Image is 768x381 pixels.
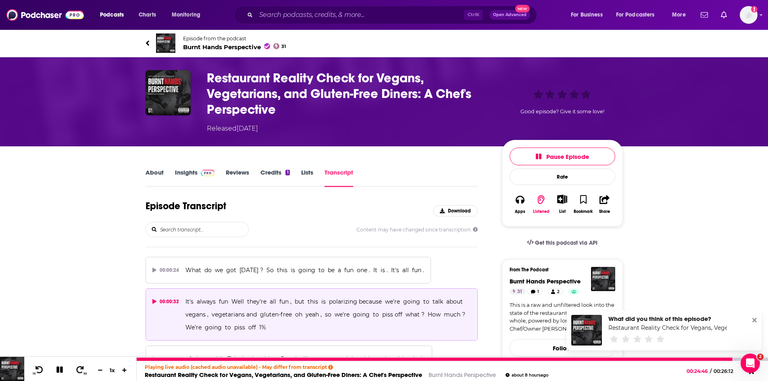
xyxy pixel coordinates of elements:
[510,339,615,357] button: Follow
[599,209,610,214] div: Share
[515,5,530,12] span: New
[565,8,613,21] button: open menu
[146,169,164,187] a: About
[83,372,87,375] span: 30
[145,371,422,379] a: Restaurant Reality Check for Vegans, Vegetarians, and Gluten-Free Diners: A Chef's Perspective
[185,355,425,362] span: of the world . This is the thing People like to pretend that it's such a big deal .
[536,153,589,160] span: Pause Episode
[146,346,433,372] button: 00:00:35of the world . This is the thing People like to pretend that it's such a big deal .
[31,365,46,375] button: 10
[146,288,478,341] button: 00:00:32It's always fun Well they're all fun , but this is polarizing because we're going to talk...
[547,288,563,295] a: 2
[554,195,570,204] button: Show More Button
[94,8,134,21] button: open menu
[510,148,615,165] button: Pause Episode
[429,371,496,379] a: Burnt Hands Perspective
[146,70,191,115] img: Restaurant Reality Check for Vegans, Vegetarians, and Gluten-Free Diners: A Chef's Perspective
[433,205,478,217] button: Download
[520,108,604,115] span: Good episode? Give it some love!
[608,315,727,323] div: What did you think of this episode?
[517,288,522,296] span: 31
[557,288,560,296] span: 2
[356,227,478,233] span: Content may have changed since transcription.
[73,365,88,375] button: 30
[571,315,602,346] img: Restaurant Reality Check for Vegans, Vegetarians, and Gluten-Free Diners: A Chef's Perspective
[152,352,179,365] div: 00:00:35
[285,170,289,175] div: 1
[527,288,543,295] a: 1
[152,295,179,308] div: 00:00:32
[510,301,615,333] a: This is a raw and unfiltered look into the state of the restaurant industry as a whole, powered b...
[33,372,35,375] span: 10
[510,288,526,295] a: 31
[241,6,545,24] div: Search podcasts, credits, & more...
[185,298,468,331] span: It's always fun Well they're all fun , but this is polarizing because we're going to talk about v...
[712,368,741,374] span: 00:26:12
[697,8,711,22] a: Show notifications dropdown
[145,364,548,370] p: Playing live audio (cached audio unavailable) - May differ from transcript
[464,10,483,20] span: Ctrl K
[448,208,471,214] span: Download
[183,35,286,42] span: Episode from the podcast
[751,6,758,12] svg: Add a profile image
[740,6,758,24] span: Logged in as WesBurdett
[146,200,226,212] h1: Episode Transcript
[172,9,200,21] span: Monitoring
[325,169,353,187] a: Transcript
[520,233,604,253] a: Get this podcast via API
[506,373,548,377] div: about 8 hours ago
[207,70,489,117] h3: Restaurant Reality Check for Vegans, Vegetarians, and Gluten-Free Diners: A Chef's Perspective
[718,8,730,22] a: Show notifications dropdown
[573,189,594,219] button: Bookmark
[260,169,289,187] a: Credits1
[571,9,603,21] span: For Business
[185,266,424,274] span: What do we got [DATE] ? So this is going to be a fun one . It is . It's all fun .
[183,43,286,51] span: Burnt Hands Perspective
[687,368,710,374] span: 00:24:46
[106,367,119,373] div: 1 x
[207,124,258,133] div: Released [DATE]
[146,33,384,53] a: Burnt Hands PerspectiveEpisode from the podcastBurnt Hands Perspective31
[510,189,531,219] button: Apps
[611,8,666,21] button: open menu
[531,189,552,219] button: Listened
[552,189,572,219] div: Show More ButtonList
[559,209,566,214] div: List
[133,8,161,21] a: Charts
[301,169,313,187] a: Lists
[146,257,431,283] button: 00:00:24What do we got [DATE] ? So this is going to be a fun one . It is . It's all fun .
[533,209,549,214] div: Listened
[139,9,156,21] span: Charts
[6,7,84,23] img: Podchaser - Follow, Share and Rate Podcasts
[741,354,760,373] iframe: Intercom live chat
[201,170,215,176] img: Podchaser Pro
[740,6,758,24] img: User Profile
[537,288,539,296] span: 1
[256,8,464,21] input: Search podcasts, credits, & more...
[740,6,758,24] button: Show profile menu
[159,222,248,237] input: Search transcript...
[510,169,615,185] div: Rate
[672,9,686,21] span: More
[594,189,615,219] button: Share
[757,354,764,360] span: 2
[616,9,655,21] span: For Podcasters
[156,33,175,53] img: Burnt Hands Perspective
[710,368,712,374] span: /
[510,277,581,285] a: Burnt Hands Perspective
[281,45,286,48] span: 31
[100,9,124,21] span: Podcasts
[493,13,527,17] span: Open Advanced
[574,209,593,214] div: Bookmark
[591,267,615,291] img: Burnt Hands Perspective
[515,209,525,214] div: Apps
[166,8,211,21] button: open menu
[666,8,696,21] button: open menu
[489,10,530,20] button: Open AdvancedNew
[175,169,215,187] a: InsightsPodchaser Pro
